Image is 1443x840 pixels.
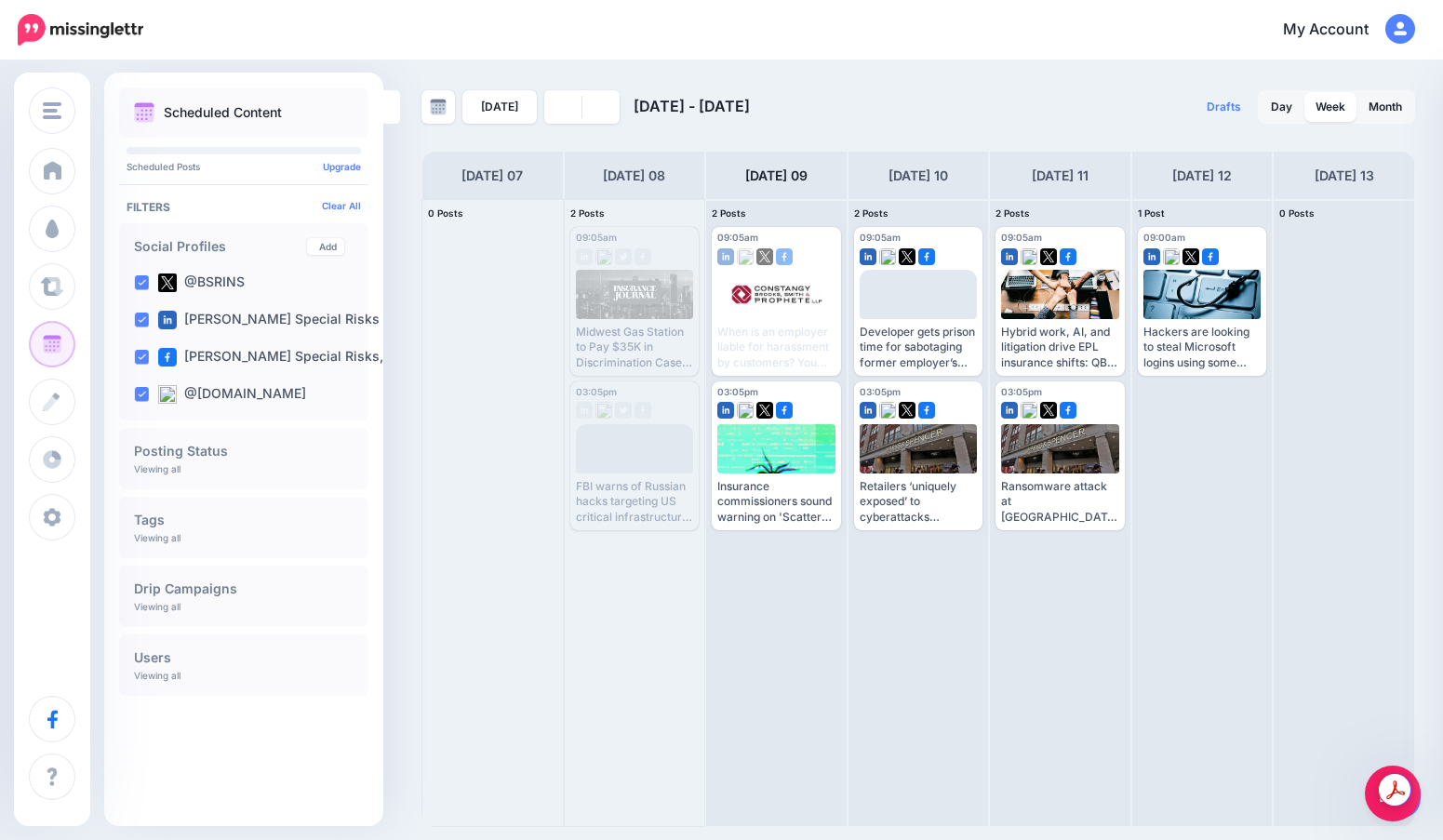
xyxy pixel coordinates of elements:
[1196,90,1252,124] a: Drafts
[134,513,354,527] h4: Tags
[1001,479,1119,525] div: Ransomware attack at [GEOGRAPHIC_DATA] impacted 2.7 million [URL][DOMAIN_NAME]
[428,207,463,219] span: 0 Posts
[430,99,447,115] img: calendar-grey-darker.png
[860,248,876,265] img: linkedin-square.png
[1182,248,1199,265] img: twitter-square.png
[164,106,282,119] p: Scheduled Content
[615,402,632,419] img: twitter-grey-square.png
[158,311,177,329] img: linkedin-square.png
[134,463,180,474] p: Viewing all
[576,386,617,397] span: 03:05pm
[595,248,612,265] img: None-grey-square.png
[461,165,523,187] h4: [DATE] 07
[918,402,935,419] img: facebook-square.png
[570,207,605,219] span: 2 Posts
[893,311,944,337] div: Loading
[737,402,754,419] img: None-square.png
[717,232,758,243] span: 09:05am
[1163,248,1180,265] img: None-square.png
[134,102,154,123] img: calendar.png
[1357,92,1413,122] a: Month
[158,311,400,329] label: [PERSON_NAME] Special Risks (…
[1315,165,1374,187] h4: [DATE] 13
[717,402,734,419] img: linkedin-square.png
[879,402,896,419] img: None-square.png
[717,325,835,370] div: When is an employer liable for harassment by customers? You may be relieved. [URL][DOMAIN_NAME]
[860,386,901,397] span: 03:05pm
[1264,7,1415,53] a: My Account
[717,386,758,397] span: 03:05pm
[1001,325,1119,370] div: Hybrid work, AI, and litigation drive EPL insurance shifts: QBE [URL][DOMAIN_NAME]
[615,248,632,265] img: twitter-grey-square.png
[1021,402,1037,419] img: None-square.png
[127,200,361,214] h4: Filters
[899,248,915,265] img: twitter-square.png
[1060,402,1076,419] img: facebook-square.png
[158,348,399,367] label: [PERSON_NAME] Special Risks, …
[717,479,835,525] div: Insurance commissioners sound warning on 'Scattered Spider' threat [URL][DOMAIN_NAME]
[1143,232,1185,243] span: 09:00am
[134,240,307,253] h4: Social Profiles
[576,232,617,243] span: 09:05am
[1260,92,1303,122] a: Day
[134,670,180,681] p: Viewing all
[576,402,593,419] img: linkedin-grey-square.png
[860,479,978,525] div: Retailers ‘uniquely exposed’ to cyberattacks [URL][DOMAIN_NAME]
[1138,207,1165,219] span: 1 Post
[889,165,948,187] h4: [DATE] 10
[608,464,660,490] div: Loading
[576,479,694,525] div: FBI warns of Russian hacks targeting US critical infrastructure [URL][DOMAIN_NAME]
[860,402,876,419] img: linkedin-square.png
[1032,165,1089,187] h4: [DATE] 11
[158,273,245,292] label: @BSRINS
[43,102,61,119] img: menu.png
[1207,101,1241,113] span: Drafts
[1040,248,1057,265] img: twitter-square.png
[323,161,361,172] a: Upgrade
[1060,248,1076,265] img: facebook-square.png
[576,325,694,370] div: Midwest Gas Station to Pay $35K in Discrimination Case [URL][DOMAIN_NAME]
[712,207,746,219] span: 2 Posts
[462,90,537,124] a: [DATE]
[158,273,177,292] img: twitter-square.png
[776,402,793,419] img: facebook-square.png
[134,651,354,664] h4: Users
[1304,92,1356,122] a: Week
[776,248,793,265] img: facebook-square.png
[134,601,180,612] p: Viewing all
[995,207,1030,219] span: 2 Posts
[737,248,754,265] img: None-square.png
[1001,386,1042,397] span: 03:05pm
[1001,402,1018,419] img: linkedin-square.png
[1365,766,1421,821] div: Open chat
[1040,402,1057,419] img: twitter-square.png
[576,248,593,265] img: linkedin-grey-square.png
[134,445,354,458] h4: Posting Status
[1001,248,1018,265] img: linkedin-square.png
[1172,165,1232,187] h4: [DATE] 12
[134,532,180,543] p: Viewing all
[745,165,808,187] h4: [DATE] 09
[134,582,354,595] h4: Drip Campaigns
[1001,232,1042,243] span: 09:05am
[854,207,889,219] span: 2 Posts
[1279,207,1315,219] span: 0 Posts
[918,248,935,265] img: facebook-square.png
[635,402,651,419] img: facebook-grey-square.png
[158,385,177,404] img: bluesky-square.png
[756,402,773,419] img: twitter-square.png
[860,325,978,370] div: Developer gets prison time for sabotaging former employer’s network with a ‘kill switch’ [URL][DO...
[127,162,361,171] p: Scheduled Posts
[635,248,651,265] img: facebook-grey-square.png
[595,402,612,419] img: None-grey-square.png
[1021,248,1037,265] img: None-square.png
[899,402,915,419] img: twitter-square.png
[879,248,896,265] img: None-square.png
[1143,248,1160,265] img: linkedin-square.png
[1202,248,1219,265] img: facebook-square.png
[18,14,143,46] img: Missinglettr
[322,200,361,211] a: Clear All
[307,238,344,255] a: Add
[603,165,665,187] h4: [DATE] 08
[634,97,750,115] span: [DATE] - [DATE]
